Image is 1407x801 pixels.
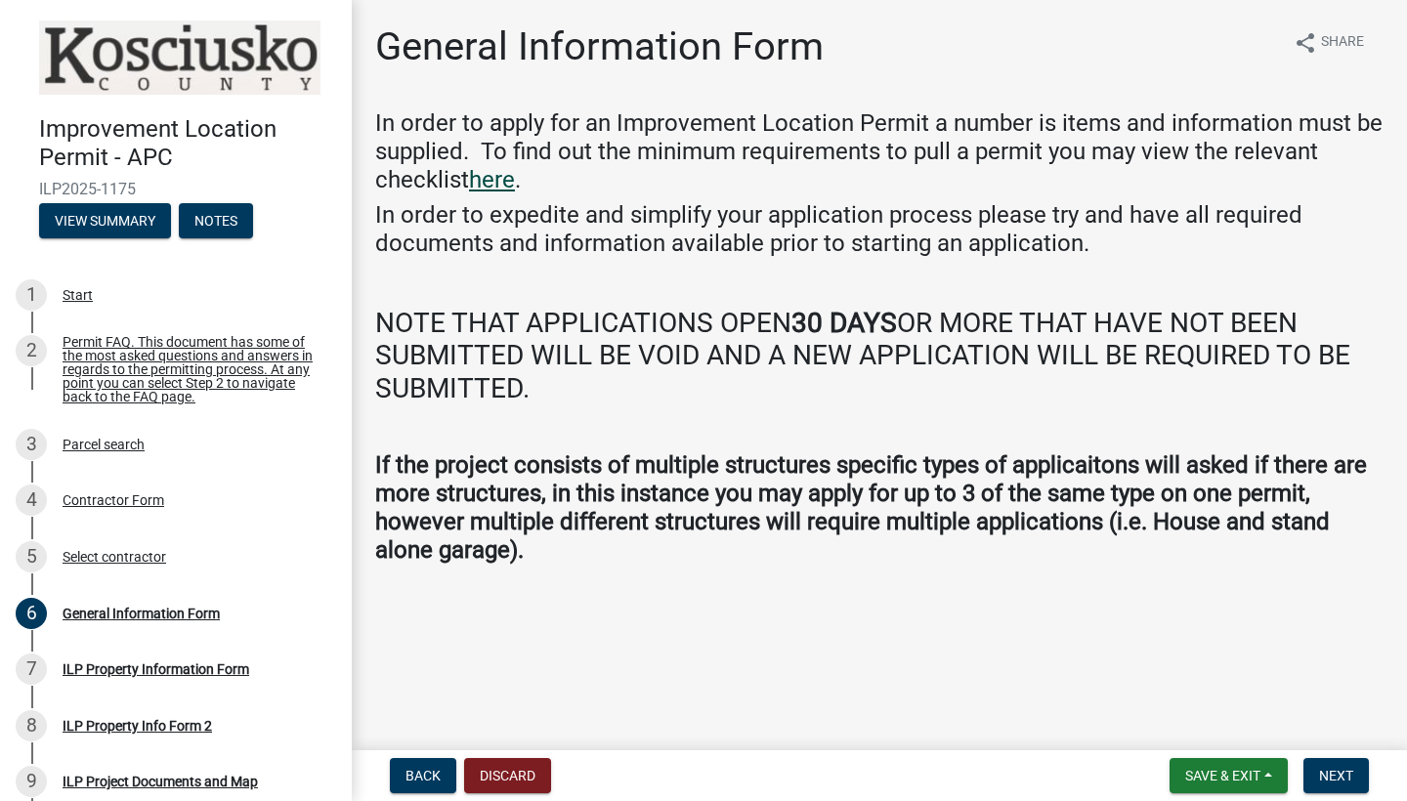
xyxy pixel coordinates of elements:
[464,758,551,793] button: Discard
[39,203,171,238] button: View Summary
[39,21,320,95] img: Kosciusko County, Indiana
[39,214,171,230] wm-modal-confirm: Summary
[390,758,456,793] button: Back
[375,201,1384,258] h4: In order to expedite and simplify your application process please try and have all required docum...
[16,279,47,311] div: 1
[16,429,47,460] div: 3
[1294,31,1317,55] i: share
[791,307,897,339] strong: 30 DAYS
[16,766,47,797] div: 9
[63,438,145,451] div: Parcel search
[179,203,253,238] button: Notes
[63,719,212,733] div: ILP Property Info Form 2
[1278,23,1380,62] button: shareShare
[1303,758,1369,793] button: Next
[39,115,336,172] h4: Improvement Location Permit - APC
[1321,31,1364,55] span: Share
[63,662,249,676] div: ILP Property Information Form
[16,653,47,685] div: 7
[16,485,47,516] div: 4
[16,335,47,366] div: 2
[63,607,220,620] div: General Information Form
[39,180,313,198] span: ILP2025-1175
[375,307,1384,405] h3: NOTE THAT APPLICATIONS OPEN OR MORE THAT HAVE NOT BEEN SUBMITTED WILL BE VOID AND A NEW APPLICATI...
[16,541,47,572] div: 5
[63,288,93,302] div: Start
[1185,768,1260,783] span: Save & Exit
[63,493,164,507] div: Contractor Form
[469,166,515,193] a: here
[375,451,1367,563] strong: If the project consists of multiple structures specific types of applicaitons will asked if there...
[63,550,166,564] div: Select contractor
[16,598,47,629] div: 6
[375,23,824,70] h1: General Information Form
[1319,768,1353,783] span: Next
[1170,758,1288,793] button: Save & Exit
[16,710,47,741] div: 8
[63,775,258,788] div: ILP Project Documents and Map
[405,768,441,783] span: Back
[179,214,253,230] wm-modal-confirm: Notes
[63,335,320,403] div: Permit FAQ. This document has some of the most asked questions and answers in regards to the perm...
[375,109,1384,193] h4: In order to apply for an Improvement Location Permit a number is items and information must be su...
